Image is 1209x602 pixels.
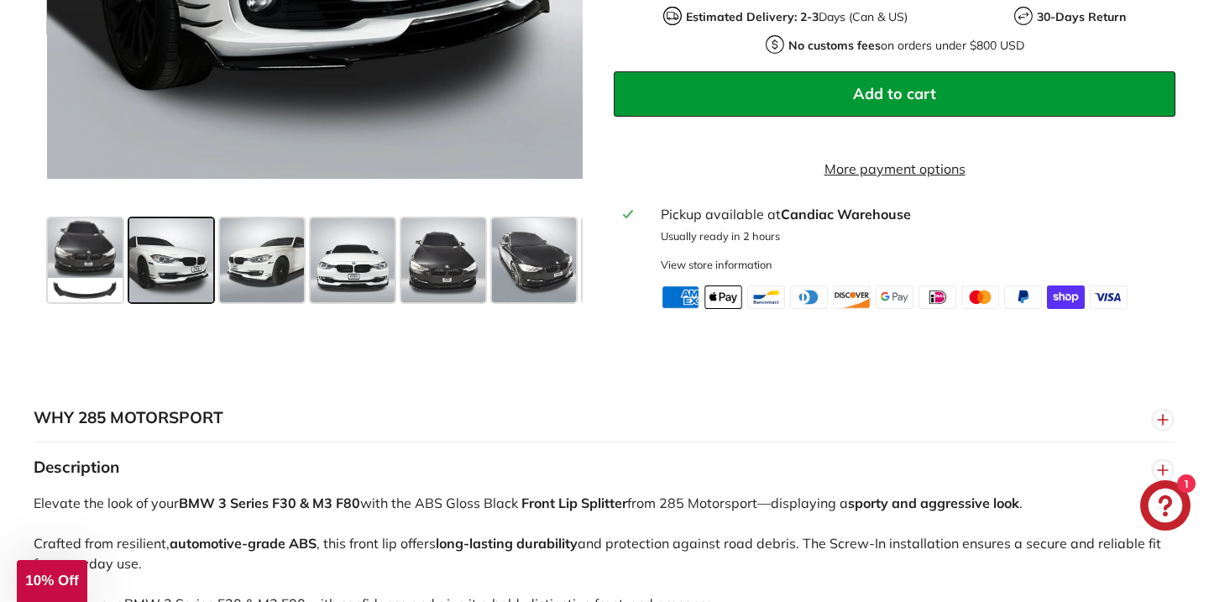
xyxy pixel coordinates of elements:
[436,535,578,552] strong: long-lasting durability
[662,285,699,309] img: american_express
[25,573,78,589] span: 10% Off
[34,442,1175,493] button: Description
[661,256,772,272] div: View store information
[919,285,956,309] img: ideal
[876,285,913,309] img: google_pay
[1135,480,1196,535] inbox-online-store-chat: Shopify online store chat
[788,36,1024,54] p: on orders under $800 USD
[1047,285,1085,309] img: shopify_pay
[614,71,1175,116] button: Add to cart
[1004,285,1042,309] img: paypal
[790,285,828,309] img: diners_club
[661,228,1166,243] p: Usually ready in 2 hours
[614,158,1175,178] a: More payment options
[179,495,360,511] strong: BMW 3 Series F30 & M3 F80
[961,285,999,309] img: master
[170,535,317,552] strong: automotive-grade ABS
[34,393,1175,443] button: WHY 285 MOTORSPORT
[521,495,627,511] strong: Front Lip Splitter
[848,495,1019,511] strong: sporty and aggressive look
[833,285,871,309] img: discover
[853,83,936,102] span: Add to cart
[747,285,785,309] img: bancontact
[686,8,908,25] p: Days (Can & US)
[661,203,1166,223] div: Pickup available at
[781,205,911,222] strong: Candiac Warehouse
[704,285,742,309] img: apple_pay
[686,8,819,24] strong: Estimated Delivery: 2-3
[17,560,87,602] div: 10% Off
[788,37,881,52] strong: No customs fees
[1037,8,1126,24] strong: 30-Days Return
[1090,285,1128,309] img: visa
